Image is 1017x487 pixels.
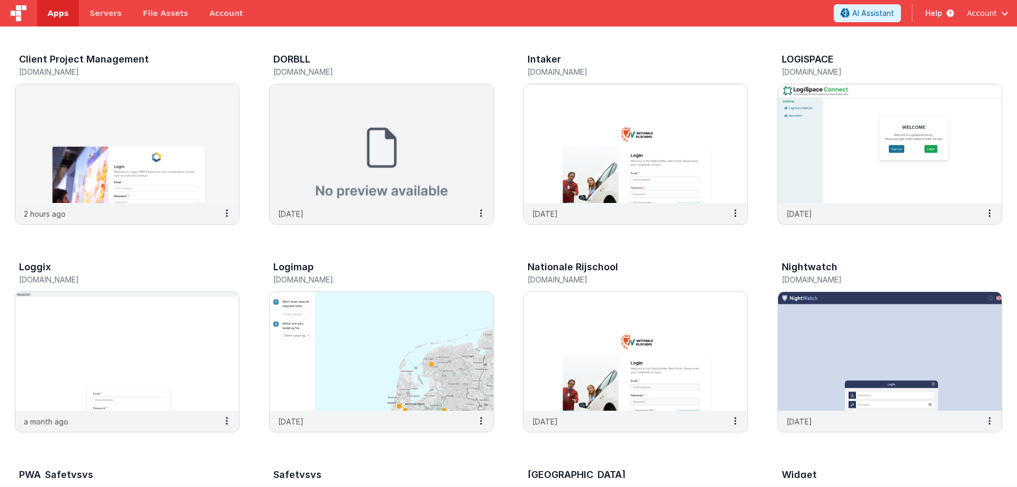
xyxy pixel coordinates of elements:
[528,68,721,76] h5: [DOMAIN_NAME]
[925,8,942,19] span: Help
[834,4,901,22] button: AI Assistant
[528,54,561,65] h3: Intaker
[24,416,68,427] p: a month ago
[528,276,721,284] h5: [DOMAIN_NAME]
[278,416,304,427] p: [DATE]
[852,8,894,19] span: AI Assistant
[273,54,310,65] h3: DORBLL
[143,8,189,19] span: File Assets
[528,470,626,480] h3: [GEOGRAPHIC_DATA]
[782,470,817,480] h3: Widget
[48,8,68,19] span: Apps
[273,276,467,284] h5: [DOMAIN_NAME]
[273,262,314,272] h3: Logimap
[782,262,837,272] h3: Nightwatch
[19,470,93,480] h3: PWA_Safetysys
[273,68,467,76] h5: [DOMAIN_NAME]
[90,8,121,19] span: Servers
[787,416,812,427] p: [DATE]
[782,54,834,65] h3: LOGISPACE
[19,54,149,65] h3: Client Project Management
[273,470,322,480] h3: Safetysys
[528,262,618,272] h3: Nationale Rijschool
[278,208,304,219] p: [DATE]
[782,276,976,284] h5: [DOMAIN_NAME]
[532,416,558,427] p: [DATE]
[967,8,997,19] span: Account
[787,208,812,219] p: [DATE]
[24,208,66,219] p: 2 hours ago
[782,68,976,76] h5: [DOMAIN_NAME]
[532,208,558,219] p: [DATE]
[19,262,51,272] h3: Loggix
[19,276,213,284] h5: [DOMAIN_NAME]
[19,68,213,76] h5: [DOMAIN_NAME]
[967,8,1009,19] button: Account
